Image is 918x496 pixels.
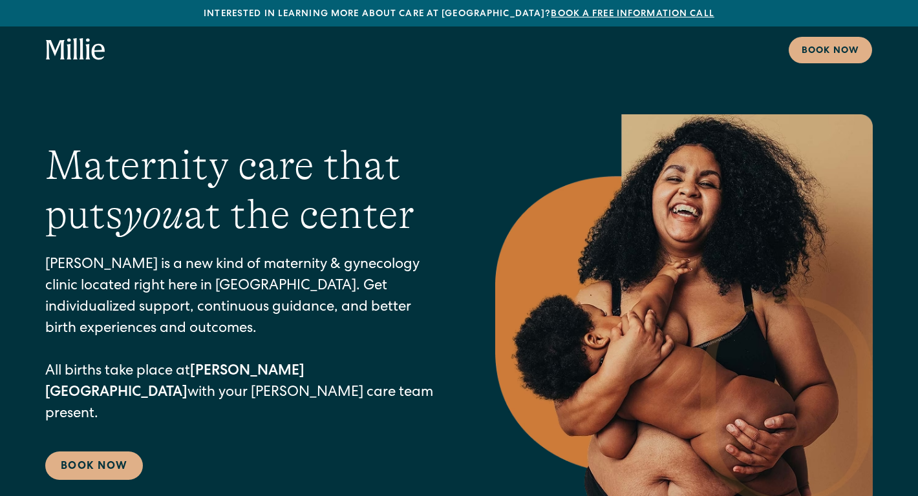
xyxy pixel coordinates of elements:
div: Book now [802,45,859,58]
p: [PERSON_NAME] is a new kind of maternity & gynecology clinic located right here in [GEOGRAPHIC_DA... [45,255,443,426]
a: home [46,38,105,61]
a: Book now [789,37,872,63]
h1: Maternity care that puts at the center [45,141,443,240]
em: you [123,191,184,238]
a: Book Now [45,451,143,480]
a: Book a free information call [551,10,714,19]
